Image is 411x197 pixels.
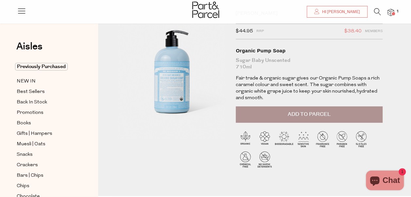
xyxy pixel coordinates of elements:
[16,39,43,54] span: Aisles
[16,42,43,58] a: Aisles
[387,9,394,16] a: 1
[236,47,383,54] div: Organic Pump Soap
[365,27,383,36] span: Members
[236,150,255,169] img: P_P-ICONS-Live_Bec_V11_Chemical_Free.svg
[17,88,76,96] a: Best Sellers
[307,6,368,18] a: Hi [PERSON_NAME]
[395,9,401,14] span: 1
[344,27,362,36] span: $38.40
[17,98,47,106] span: Back In Stock
[17,151,76,159] a: Snacks
[17,63,76,71] a: Previously Purchased
[118,10,226,138] img: Organic Pump Soap
[17,151,33,159] span: Snacks
[288,111,331,118] span: Add to Parcel
[17,98,76,106] a: Back In Stock
[17,130,52,138] span: Gifts | Hampers
[17,140,45,148] span: Muesli | Oats
[17,119,76,127] a: Books
[236,27,253,36] span: $44.95
[17,161,38,169] span: Crackers
[17,172,43,180] span: Bars | Chips
[17,119,31,127] span: Books
[236,129,255,149] img: P_P-ICONS-Live_Bec_V11_Organic.svg
[17,171,76,180] a: Bars | Chips
[255,150,274,169] img: P_P-ICONS-Live_Bec_V11_No_Harsh_Detergents.svg
[17,109,43,117] span: Promotions
[17,130,76,138] a: Gifts | Hampers
[192,2,219,18] img: Part&Parcel
[255,129,274,149] img: P_P-ICONS-Live_Bec_V11_Vegan.svg
[236,75,383,101] p: Fair trade & organic sugar gives our Organic Pump Soaps a rich caramel colour and sweet scent. Th...
[17,161,76,169] a: Crackers
[236,57,383,70] div: Sugar Baby Unscented 710ml
[17,78,36,85] span: NEW IN
[313,129,332,149] img: P_P-ICONS-Live_Bec_V11_Fragrance_Free.svg
[15,63,68,70] span: Previously Purchased
[17,182,29,190] span: Chips
[17,88,45,96] span: Best Sellers
[320,9,360,15] span: Hi [PERSON_NAME]
[351,129,371,149] img: P_P-ICONS-Live_Bec_V11_SLS-SLES_Free.svg
[332,129,351,149] img: P_P-ICONS-Live_Bec_V11_Paraben_Free.svg
[236,106,383,123] button: Add to Parcel
[17,77,76,85] a: NEW IN
[364,170,406,192] inbox-online-store-chat: Shopify online store chat
[294,129,313,149] img: P_P-ICONS-Live_Bec_V11_Sensitive_Skin.svg
[17,182,76,190] a: Chips
[274,129,294,149] img: P_P-ICONS-Live_Bec_V11_Biodegradable.svg
[17,109,76,117] a: Promotions
[17,140,76,148] a: Muesli | Oats
[256,27,264,36] span: RRP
